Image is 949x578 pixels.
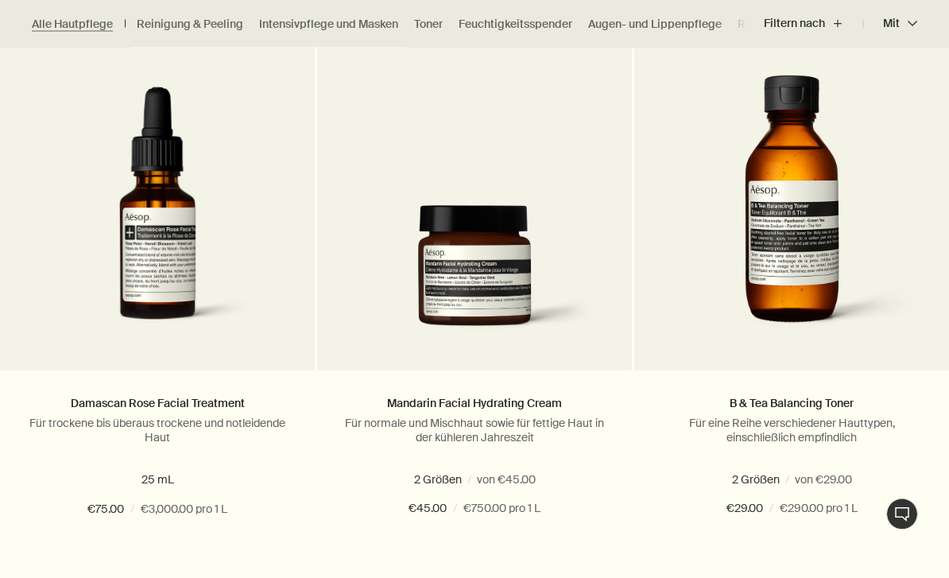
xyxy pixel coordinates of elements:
a: Feuchtigkeitsspender [459,17,572,32]
a: Augen- und Lippenpflege [588,17,722,32]
a: Toner [414,17,443,32]
span: 120 mL [494,473,538,487]
a: B & Tea Balancing Toner [730,397,854,411]
a: Alle Hautpflege [32,17,113,32]
span: €29.00 [726,500,763,519]
span: €3,000.00 pro 1 L [141,501,227,520]
p: Für trockene bis überaus trockene und notleidende Haut [24,417,291,445]
span: / [453,500,457,519]
span: / [130,501,134,520]
a: B & Tea Balancing Toner in amber glass bottle [634,56,949,371]
p: Für normale und Mischhaut sowie für fettige Haut in der kühleren Jahreszeit [341,417,608,445]
a: Mandarin Facial Hydrating Cream in amber glass jar [317,56,632,371]
a: Reinigung & Peeling [137,17,243,32]
a: Intensivpflege und Masken [259,17,398,32]
span: €75.00 [87,501,124,520]
span: / [769,500,773,519]
button: Mit [863,5,917,43]
span: 60 mL [422,473,463,487]
img: Damascan Rose Facial Treatment in amber bottle with pipette [24,87,291,347]
span: €45.00 [409,500,447,519]
img: Mandarin Facial Hydrating Cream in amber glass jar [341,206,608,347]
span: €290.00 pro 1 L [780,500,858,519]
p: Für eine Reihe verschiedener Hauttypen, einschließlich empfindlich [658,417,925,445]
button: Live-Support Chat [886,498,918,530]
span: €750.00 pro 1 L [463,500,540,519]
a: Rasur [738,17,768,32]
a: Damascan Rose Facial Treatment [71,397,245,411]
img: B & Tea Balancing Toner in amber glass bottle [658,76,925,347]
span: 200 mL [811,473,858,487]
span: 100 mL [735,473,781,487]
a: Mandarin Facial Hydrating Cream [387,397,562,411]
button: Filtern nach [764,5,863,43]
